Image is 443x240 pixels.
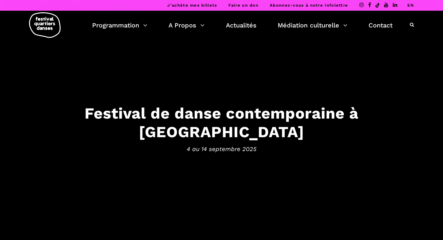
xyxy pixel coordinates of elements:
a: Programmation [92,20,147,31]
a: A Propos [168,20,204,31]
a: J’achète mes billets [167,3,217,8]
img: logo-fqd-med [29,12,61,38]
a: Médiation culturelle [278,20,347,31]
h3: Festival de danse contemporaine à [GEOGRAPHIC_DATA] [26,104,417,141]
a: Abonnez-vous à notre infolettre [270,3,348,8]
a: Faire un don [228,3,258,8]
span: 4 au 14 septembre 2025 [26,144,417,154]
a: EN [407,3,414,8]
a: Actualités [226,20,257,31]
a: Contact [369,20,393,31]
